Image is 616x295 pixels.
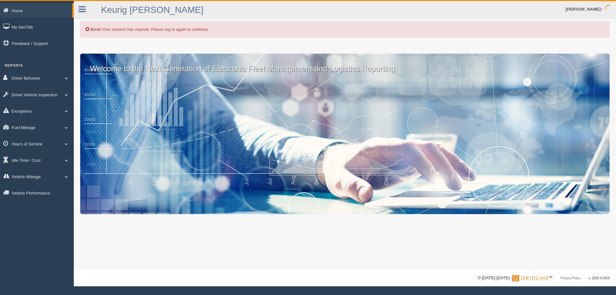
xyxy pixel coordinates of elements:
img: Gridline [512,275,548,282]
div: © [DATE]-[DATE] - ™ [478,275,610,282]
b: Error: [91,27,102,32]
a: Privacy Policy [560,276,580,280]
span: v. 2025.4.2019 [589,276,610,280]
p: Welcome to the Next Generation of Electronic Fleet Management and Logistics Reporting [80,54,610,74]
div: Your session has expired. Please log in again to continue. [80,21,610,38]
a: Keurig [PERSON_NAME] [101,5,203,15]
